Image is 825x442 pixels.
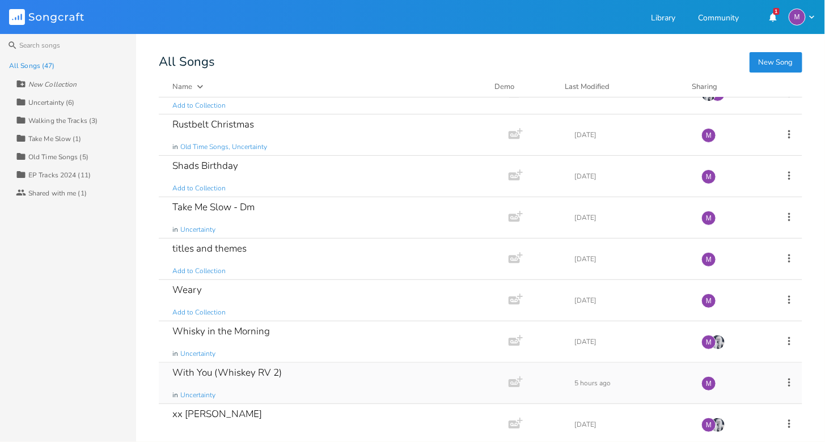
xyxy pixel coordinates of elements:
div: Take Me Slow - Dm [172,202,255,212]
span: in [172,225,178,235]
span: Add to Collection [172,308,226,317]
div: Old Time Songs (5) [28,154,88,160]
div: 1 [773,8,780,15]
div: titles and themes [172,244,247,253]
div: With You (Whiskey RV 2) [172,368,282,377]
div: Whisky in the Morning [172,326,270,336]
span: in [172,432,178,441]
span: Uncertainty [180,349,215,359]
span: Old Time Songs, Uncertainty [180,142,267,152]
div: melindameshad [701,211,716,226]
div: [DATE] [574,256,688,262]
div: melindameshad [701,294,716,308]
span: in [172,390,178,400]
span: in [172,349,178,359]
button: M [789,8,816,25]
button: Name [172,81,481,92]
span: Add to Collection [172,101,226,110]
button: New Song [750,52,802,73]
button: Last Modified [565,81,678,92]
div: New Collection [28,81,77,88]
span: in [172,142,178,152]
span: Uncertainty [180,225,215,235]
div: [DATE] [574,131,688,138]
div: [DATE] [574,338,688,345]
div: Rustbelt Christmas [172,120,254,129]
div: Walking the Tracks (3) [28,117,98,124]
div: Take Me Slow (1) [28,135,82,142]
div: Uncertainty (6) [28,99,75,106]
span: Add to Collection [172,266,226,276]
div: All Songs [159,57,802,67]
div: [DATE] [574,421,688,428]
div: Shared with me (1) [28,190,87,197]
div: melindameshad [701,335,716,350]
div: melindameshad [701,128,716,143]
div: Sharing [692,81,760,92]
img: Anya [710,418,725,432]
div: [DATE] [574,173,688,180]
a: Community [698,14,739,24]
span: Uncertainty [180,390,215,400]
div: melindameshad [789,8,806,25]
div: All Songs (47) [9,62,54,69]
div: xx [PERSON_NAME] [172,409,262,419]
div: Shads Birthday [172,161,238,171]
div: Demo [494,81,551,92]
span: Uncertainty, Old Time Songs [180,432,266,441]
div: [DATE] [574,297,688,304]
button: 1 [761,7,784,27]
div: [DATE] [574,214,688,221]
div: melindameshad [701,169,716,184]
div: Name [172,82,192,92]
img: Anya [710,335,725,350]
div: melindameshad [701,418,716,432]
div: Last Modified [565,82,610,92]
div: 5 hours ago [574,380,688,386]
div: Weary [172,285,202,295]
a: Library [651,14,675,24]
span: Add to Collection [172,184,226,193]
div: melindameshad [701,376,716,391]
div: EP Tracks 2024 (11) [28,172,91,178]
div: melindameshad [701,252,716,267]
